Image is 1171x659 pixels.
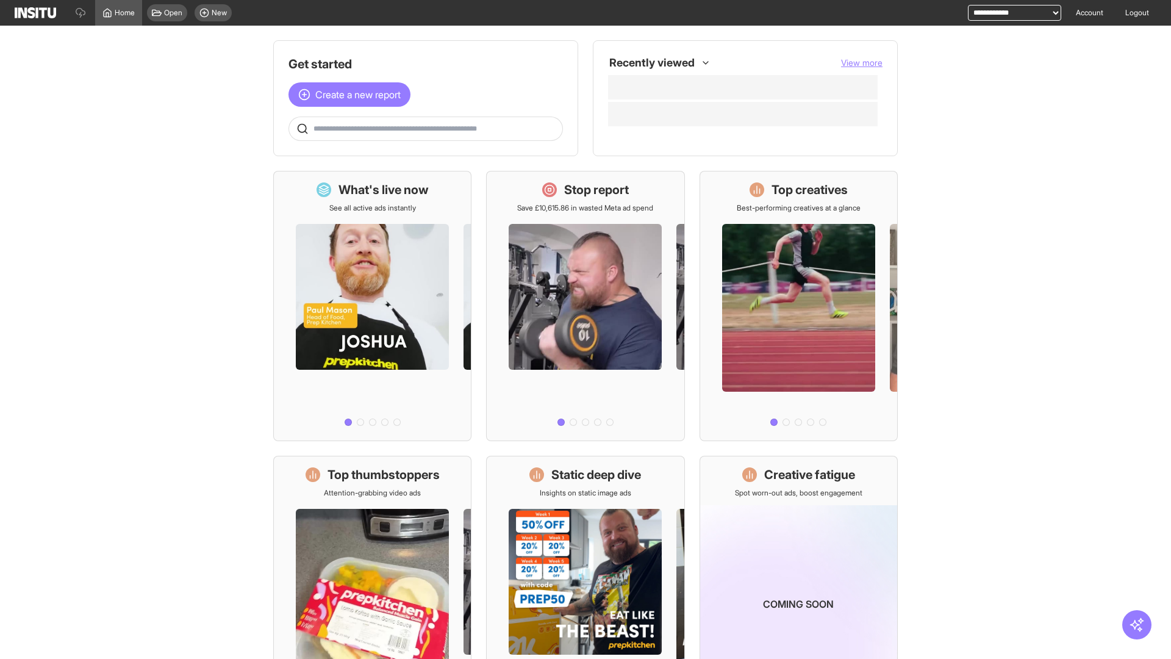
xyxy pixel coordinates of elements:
[315,87,401,102] span: Create a new report
[15,7,56,18] img: Logo
[841,57,883,68] span: View more
[700,171,898,441] a: Top creativesBest-performing creatives at a glance
[737,203,861,213] p: Best-performing creatives at a glance
[324,488,421,498] p: Attention-grabbing video ads
[772,181,848,198] h1: Top creatives
[328,466,440,483] h1: Top thumbstoppers
[329,203,416,213] p: See all active ads instantly
[517,203,653,213] p: Save £10,615.86 in wasted Meta ad spend
[540,488,631,498] p: Insights on static image ads
[273,171,471,441] a: What's live nowSee all active ads instantly
[841,57,883,69] button: View more
[164,8,182,18] span: Open
[564,181,629,198] h1: Stop report
[288,82,410,107] button: Create a new report
[288,56,563,73] h1: Get started
[486,171,684,441] a: Stop reportSave £10,615.86 in wasted Meta ad spend
[115,8,135,18] span: Home
[338,181,429,198] h1: What's live now
[551,466,641,483] h1: Static deep dive
[212,8,227,18] span: New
